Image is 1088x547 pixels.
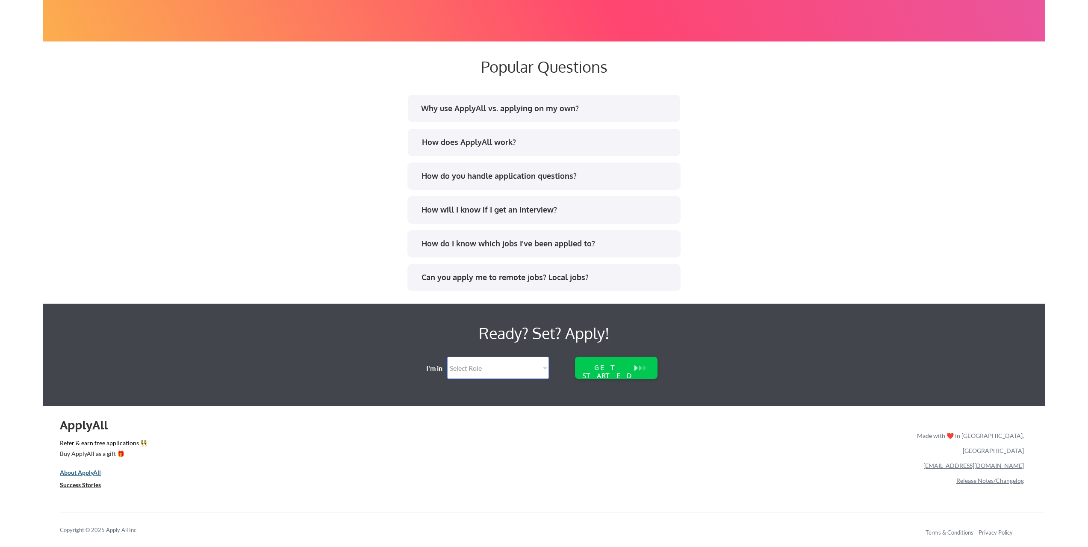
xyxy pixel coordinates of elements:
[979,529,1013,536] a: Privacy Policy
[426,364,449,373] div: I'm in
[956,477,1024,484] a: Release Notes/Changelog
[422,204,672,215] div: How will I know if I get an interview?
[914,428,1024,458] div: Made with ❤️ in [GEOGRAPHIC_DATA], [GEOGRAPHIC_DATA]
[421,103,672,114] div: Why use ApplyAll vs. applying on my own?
[60,468,114,479] a: About ApplyAll
[422,272,672,283] div: Can you apply me to remote jobs? Local jobs?
[339,57,749,76] div: Popular Questions
[162,321,926,346] div: Ready? Set? Apply!
[60,469,101,476] u: About ApplyAll
[422,171,672,181] div: How do you handle application questions?
[60,480,114,491] a: Success Stories
[60,440,738,449] a: Refer & earn free applications 👯‍♀️
[422,137,673,148] div: How does ApplyAll work?
[422,238,672,249] div: How do I know which jobs I've been applied to?
[926,529,973,536] a: Terms & Conditions
[923,462,1024,469] a: [EMAIL_ADDRESS][DOMAIN_NAME]
[60,451,145,457] div: Buy ApplyAll as a gift 🎁
[60,526,158,535] div: Copyright © 2025 Apply All Inc
[60,481,101,488] u: Success Stories
[60,418,118,432] div: ApplyAll
[581,364,635,380] div: GET STARTED
[60,449,145,460] a: Buy ApplyAll as a gift 🎁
